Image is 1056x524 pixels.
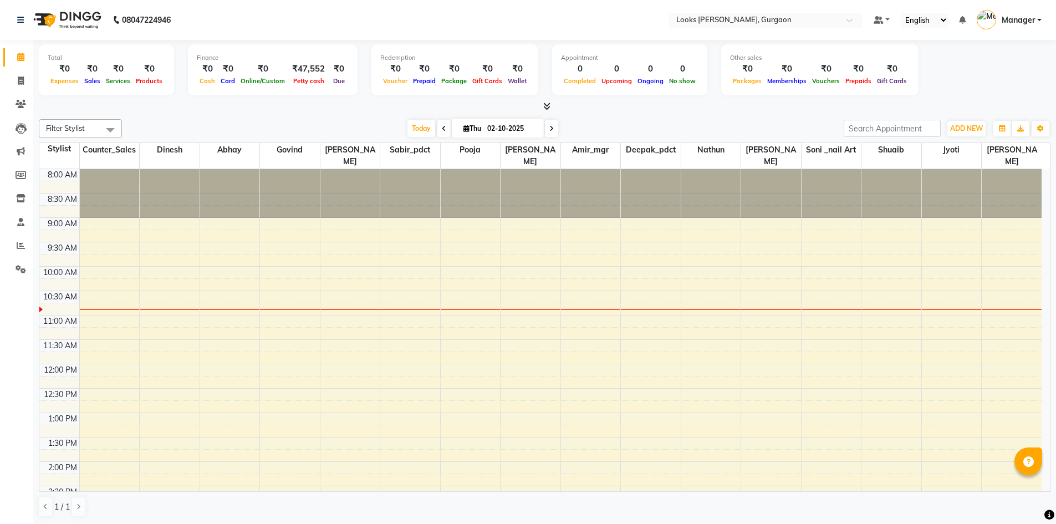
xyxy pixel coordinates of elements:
[982,143,1042,169] span: [PERSON_NAME]
[809,77,843,85] span: Vouchers
[1009,480,1045,513] iframe: chat widget
[874,63,910,75] div: ₹0
[681,143,741,157] span: Nathun
[238,63,288,75] div: ₹0
[260,143,320,157] span: govind
[46,437,79,449] div: 1:30 PM
[1002,14,1035,26] span: Manager
[41,316,79,327] div: 11:00 AM
[922,143,982,157] span: Jyoti
[46,462,79,474] div: 2:00 PM
[874,77,910,85] span: Gift Cards
[330,77,348,85] span: Due
[461,124,484,133] span: Thu
[218,77,238,85] span: Card
[484,120,539,137] input: 2025-10-02
[561,143,621,157] span: Amir_mgr
[809,63,843,75] div: ₹0
[561,77,599,85] span: Completed
[666,77,698,85] span: No show
[54,501,70,513] span: 1 / 1
[950,124,983,133] span: ADD NEW
[48,63,81,75] div: ₹0
[133,77,165,85] span: Products
[380,143,440,157] span: sabir_pdct
[46,124,85,133] span: Filter Stylist
[410,77,438,85] span: Prepaid
[140,143,200,157] span: dinesh
[977,10,996,29] img: Manager
[561,63,599,75] div: 0
[218,63,238,75] div: ₹0
[238,77,288,85] span: Online/Custom
[599,63,635,75] div: 0
[41,267,79,278] div: 10:00 AM
[947,121,986,136] button: ADD NEW
[380,77,410,85] span: Voucher
[45,242,79,254] div: 9:30 AM
[197,77,218,85] span: Cash
[42,389,79,400] div: 12:30 PM
[290,77,327,85] span: Petty cash
[861,143,921,157] span: Shuaib
[45,218,79,230] div: 9:00 AM
[730,53,910,63] div: Other sales
[470,77,505,85] span: Gift Cards
[438,77,470,85] span: Package
[802,143,861,157] span: Soni _nail art
[407,120,435,137] span: Today
[843,77,874,85] span: Prepaids
[666,63,698,75] div: 0
[635,77,666,85] span: Ongoing
[46,486,79,498] div: 2:30 PM
[122,4,171,35] b: 08047224946
[635,63,666,75] div: 0
[561,53,698,63] div: Appointment
[441,143,501,157] span: pooja
[133,63,165,75] div: ₹0
[843,63,874,75] div: ₹0
[28,4,104,35] img: logo
[103,63,133,75] div: ₹0
[505,63,529,75] div: ₹0
[410,63,438,75] div: ₹0
[41,340,79,352] div: 11:30 AM
[764,77,809,85] span: Memberships
[599,77,635,85] span: Upcoming
[470,63,505,75] div: ₹0
[764,63,809,75] div: ₹0
[81,77,103,85] span: Sales
[81,63,103,75] div: ₹0
[197,63,218,75] div: ₹0
[42,364,79,376] div: 12:00 PM
[320,143,380,169] span: [PERSON_NAME]
[48,77,81,85] span: Expenses
[197,53,349,63] div: Finance
[438,63,470,75] div: ₹0
[46,413,79,425] div: 1:00 PM
[730,77,764,85] span: Packages
[45,194,79,205] div: 8:30 AM
[45,169,79,181] div: 8:00 AM
[380,53,529,63] div: Redemption
[80,143,140,157] span: Counter_Sales
[288,63,329,75] div: ₹47,552
[505,77,529,85] span: Wallet
[329,63,349,75] div: ₹0
[41,291,79,303] div: 10:30 AM
[501,143,560,169] span: [PERSON_NAME]
[730,63,764,75] div: ₹0
[103,77,133,85] span: Services
[741,143,801,169] span: [PERSON_NAME]
[48,53,165,63] div: Total
[380,63,410,75] div: ₹0
[200,143,260,157] span: abhay
[621,143,681,157] span: Deepak_pdct
[39,143,79,155] div: Stylist
[844,120,941,137] input: Search Appointment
